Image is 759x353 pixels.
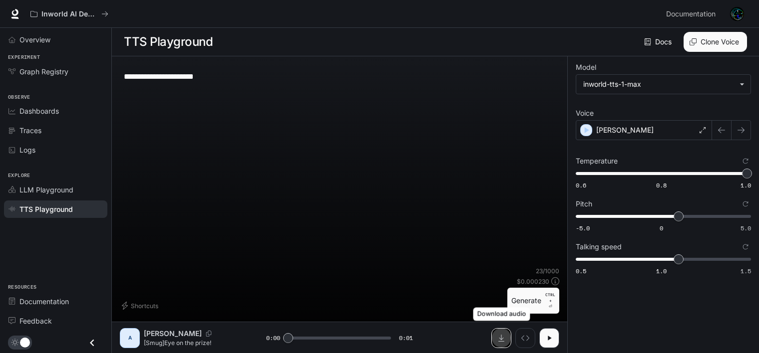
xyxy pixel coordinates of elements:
span: Logs [19,145,35,155]
p: $ 0.000230 [517,277,549,286]
span: 0 [660,224,663,232]
span: 1.5 [741,267,751,275]
button: Shortcuts [120,298,162,314]
a: Traces [4,122,107,139]
span: 0:01 [399,333,413,343]
span: 1.0 [656,267,667,275]
span: Documentation [19,296,69,307]
span: 5.0 [741,224,751,232]
span: Dark mode toggle [20,337,30,348]
span: Feedback [19,316,52,326]
a: Overview [4,31,107,48]
p: Model [576,64,596,71]
button: Download audio [491,328,511,348]
p: Inworld AI Demos [41,10,97,18]
span: Documentation [666,8,716,20]
span: TTS Playground [19,204,73,214]
button: Close drawer [81,333,103,353]
button: Inspect [515,328,535,348]
a: Feedback [4,312,107,330]
p: Temperature [576,158,618,165]
p: ⏎ [545,292,555,310]
img: User avatar [730,7,744,21]
span: LLM Playground [19,184,73,195]
a: Logs [4,141,107,159]
div: inworld-tts-1-max [576,75,751,94]
div: A [122,330,138,346]
button: Copy Voice ID [202,331,216,337]
button: Reset to default [740,156,751,167]
button: All workspaces [26,4,113,24]
button: GenerateCTRL +⏎ [507,288,559,314]
a: Dashboards [4,102,107,120]
p: CTRL + [545,292,555,304]
a: LLM Playground [4,181,107,198]
p: [PERSON_NAME] [144,329,202,339]
button: Reset to default [740,241,751,252]
div: Download audio [473,308,530,321]
a: TTS Playground [4,200,107,218]
button: Reset to default [740,198,751,209]
p: Pitch [576,200,592,207]
a: Graph Registry [4,63,107,80]
span: 1.0 [741,181,751,189]
span: Overview [19,34,50,45]
span: 0.8 [656,181,667,189]
p: [Smug]Eye on the prize! [144,339,242,347]
p: [PERSON_NAME] [596,125,654,135]
p: 23 / 1000 [536,267,559,275]
span: 0:00 [266,333,280,343]
a: Documentation [662,4,723,24]
span: Traces [19,125,41,136]
span: 0.5 [576,267,586,275]
a: Docs [642,32,676,52]
span: 0.6 [576,181,586,189]
div: inworld-tts-1-max [583,79,735,89]
span: Graph Registry [19,66,68,77]
span: -5.0 [576,224,590,232]
span: Dashboards [19,106,59,116]
h1: TTS Playground [124,32,213,52]
button: Clone Voice [684,32,747,52]
p: Talking speed [576,243,622,250]
button: User avatar [727,4,747,24]
p: Voice [576,110,594,117]
a: Documentation [4,293,107,310]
